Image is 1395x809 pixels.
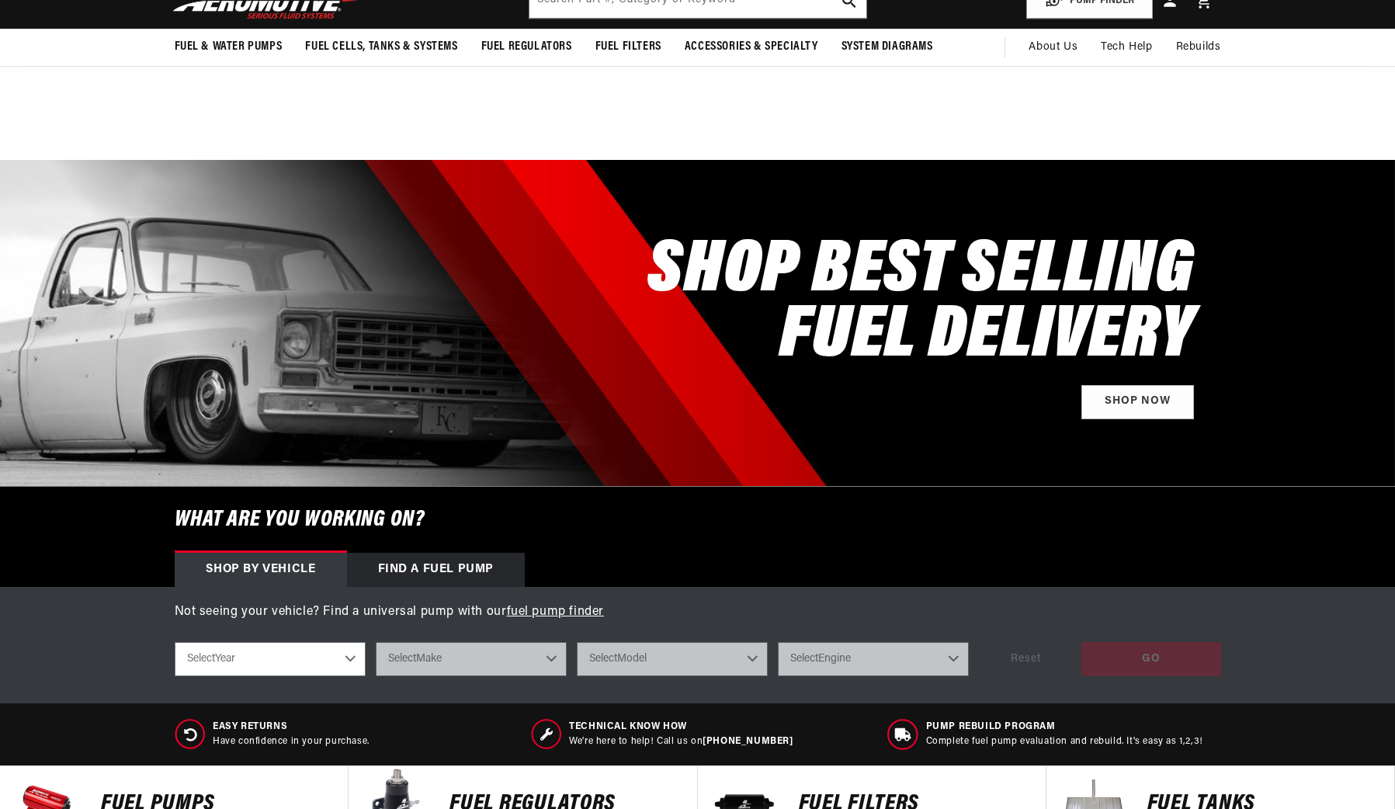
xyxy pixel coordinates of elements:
[507,606,605,618] a: fuel pump finder
[703,737,793,746] a: [PHONE_NUMBER]
[830,29,945,65] summary: System Diagrams
[293,29,469,65] summary: Fuel Cells, Tanks & Systems
[595,39,661,55] span: Fuel Filters
[175,602,1221,623] p: Not seeing your vehicle? Find a universal pump with our
[569,735,793,748] p: We’re here to help! Call us on
[1017,29,1089,66] a: About Us
[584,29,673,65] summary: Fuel Filters
[685,39,818,55] span: Accessories & Specialty
[136,487,1260,553] h6: What are you working on?
[163,29,294,65] summary: Fuel & Water Pumps
[175,553,347,587] div: Shop by vehicle
[175,39,283,55] span: Fuel & Water Pumps
[1176,39,1221,56] span: Rebuilds
[305,39,457,55] span: Fuel Cells, Tanks & Systems
[347,553,526,587] div: Find a Fuel Pump
[577,642,768,676] select: Model
[213,720,370,734] span: Easy Returns
[1081,385,1194,420] a: Shop Now
[1101,39,1152,56] span: Tech Help
[842,39,933,55] span: System Diagrams
[926,720,1203,734] span: Pump Rebuild program
[569,720,793,734] span: Technical Know How
[213,735,370,748] p: Have confidence in your purchase.
[673,29,830,65] summary: Accessories & Specialty
[647,239,1193,370] h2: SHOP BEST SELLING FUEL DELIVERY
[470,29,584,65] summary: Fuel Regulators
[778,642,969,676] select: Engine
[376,642,567,676] select: Make
[175,642,366,676] select: Year
[1029,41,1077,53] span: About Us
[481,39,572,55] span: Fuel Regulators
[926,735,1203,748] p: Complete fuel pump evaluation and rebuild. It's easy as 1,2,3!
[1089,29,1164,66] summary: Tech Help
[1164,29,1233,66] summary: Rebuilds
